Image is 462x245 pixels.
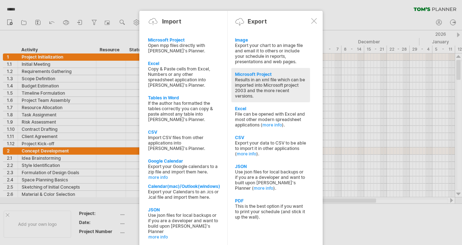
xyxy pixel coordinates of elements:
[148,175,220,180] a: more info
[235,43,306,64] div: Export your chart to an image file and email it to others or include your schedule in reports, pr...
[237,151,256,156] a: more info
[235,72,306,77] div: Microsoft Project
[262,122,282,128] a: more info
[235,203,306,220] div: This is the best option if you want to print your schedule (and stick it up the wall).
[148,95,219,100] div: Tables in Word
[148,234,220,240] a: more info
[254,185,273,191] a: more info
[148,100,219,122] div: If the author has formatted the tables correctly you can copy & paste almost any table into [PERS...
[162,18,181,25] div: Import
[235,37,306,43] div: Image
[235,169,306,191] div: Use json files for local backups or if you are a developer and want to built upon [PERSON_NAME]'s...
[235,140,306,156] div: Export your data to CSV to be able to import it in other applications ( ).
[235,135,306,140] div: CSV
[235,106,306,111] div: Excel
[235,198,306,203] div: PDF
[248,18,267,25] div: Export
[148,66,219,88] div: Copy & Paste cells from Excel, Numbers or any other spreadsheet application into [PERSON_NAME]'s ...
[235,111,306,128] div: File can be opened with Excel and most other modern spreadsheet applications ( ).
[235,77,306,99] div: Results in an xml file which can be imported into Microsoft project 2003 and the more recent vers...
[148,61,219,66] div: Excel
[235,164,306,169] div: JSON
